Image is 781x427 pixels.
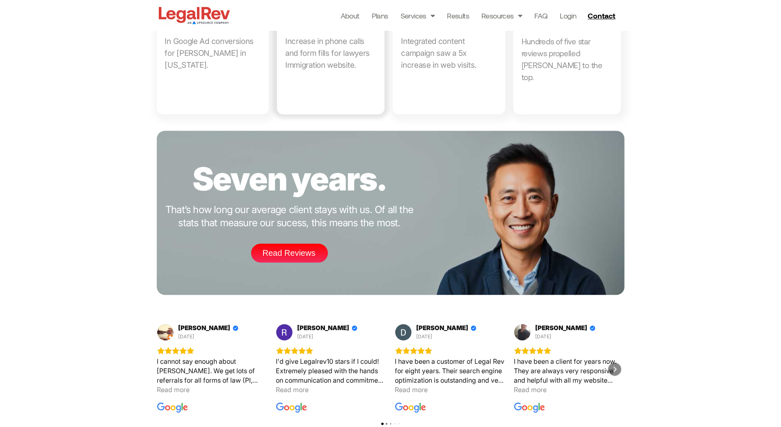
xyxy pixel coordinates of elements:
span: Read Reviews [263,249,316,257]
img: Dan DelMain [157,324,174,341]
a: View on Google [157,324,174,341]
div: I cannot say enough about [PERSON_NAME]. We get lots of referrals for all forms of law (PI, crimi... [157,357,267,386]
span: [PERSON_NAME] [298,325,350,332]
div: I have been a customer of Legal Rev for eight years. Their search engine optimization is outstand... [395,357,505,386]
div: Verified Customer [471,326,476,331]
span: [PERSON_NAME] [417,325,469,332]
a: View on Google [276,324,293,341]
a: View on Google [157,402,188,415]
a: Review by John Strazzulla [536,325,595,332]
a: View on Google [276,402,307,415]
img: Dave King [395,324,412,341]
div: Read more [395,386,428,395]
div: Read more [157,386,190,395]
a: View on Google [395,324,412,341]
div: Read more [514,386,547,395]
div: Rating: 5.0 out of 5 [157,347,267,355]
div: [DATE] [536,334,552,340]
div: Read more [276,386,309,395]
a: Review by Roxy Manesh [298,325,357,332]
img: John Strazzulla [514,324,531,341]
p: That’s how long our average client stays with us. Of all the stats that measure our sucess, this ... [165,204,414,230]
span: [PERSON_NAME] [179,325,231,332]
div: I have been a client for years now. They are always very responsive and helpful with all my websi... [514,357,624,386]
div: Rating: 5.0 out of 5 [514,347,624,355]
div: Verified Customer [233,326,238,331]
p: Seven years. [165,163,414,195]
div: [DATE] [298,334,314,340]
a: Review by Dave King [417,325,476,332]
div: Rating: 5.0 out of 5 [276,347,386,355]
a: View on Google [514,402,545,415]
div: Carousel [157,324,625,415]
div: [DATE] [417,334,433,340]
div: [DATE] [179,334,195,340]
div: Next [608,363,621,376]
a: Plans [372,10,388,21]
a: Read Reviews [251,244,328,263]
a: View on Google [395,402,426,415]
a: View on Google [514,324,531,341]
span: [PERSON_NAME] [536,325,588,332]
div: I'd give Legalrev10 stars if I could! Extremely pleased with the hands on communication and commi... [276,357,386,386]
a: Review by Dan DelMain [179,325,238,332]
div: Previous [160,363,173,376]
div: Verified Customer [352,326,357,331]
img: Roxy Manesh [276,324,293,341]
div: Verified Customer [590,326,595,331]
div: Rating: 5.0 out of 5 [395,347,505,355]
